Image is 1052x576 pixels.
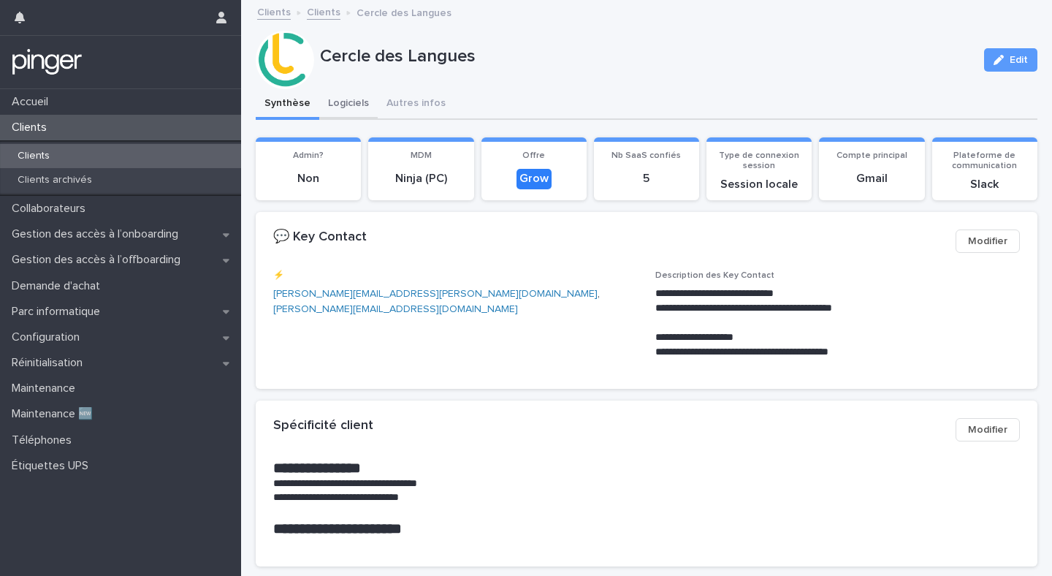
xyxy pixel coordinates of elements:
[264,172,352,186] p: Non
[6,95,60,109] p: Accueil
[12,48,83,77] img: mTgBEunGTSyRkCgitkcU
[715,178,803,192] p: Session locale
[941,178,1029,192] p: Slack
[319,89,378,120] button: Logiciels
[952,151,1017,170] span: Plateforme de communication
[320,46,972,67] p: Cercle des Langues
[6,330,91,344] p: Configuration
[411,151,432,160] span: MDM
[968,234,1007,249] span: Modifier
[968,422,1007,437] span: Modifier
[6,253,192,267] p: Gestion des accès à l’offboarding
[293,151,324,160] span: Admin?
[257,3,291,20] a: Clients
[273,289,598,299] a: [PERSON_NAME][EMAIL_ADDRESS][PERSON_NAME][DOMAIN_NAME]
[6,174,104,186] p: Clients archivés
[273,304,518,314] a: [PERSON_NAME][EMAIL_ADDRESS][DOMAIN_NAME]
[1010,55,1028,65] span: Edit
[6,382,87,395] p: Maintenance
[655,271,774,280] span: Description des Key Contact
[828,172,915,186] p: Gmail
[522,151,545,160] span: Offre
[6,305,112,319] p: Parc informatique
[956,230,1020,253] button: Modifier
[6,433,83,447] p: Téléphones
[307,3,340,20] a: Clients
[836,151,907,160] span: Compte principal
[377,172,465,186] p: Ninja (PC)
[6,279,112,293] p: Demande d'achat
[378,89,454,120] button: Autres infos
[6,150,61,162] p: Clients
[603,172,690,186] p: 5
[6,202,97,216] p: Collaborateurs
[517,169,552,189] div: Grow
[611,151,681,160] span: Nb SaaS confiés
[6,121,58,134] p: Clients
[256,89,319,120] button: Synthèse
[984,48,1037,72] button: Edit
[273,271,284,280] span: ⚡️
[956,418,1020,442] button: Modifier
[719,151,799,170] span: Type de connexion session
[357,4,451,20] p: Cercle des Langues
[273,418,373,434] h2: Spécificité client
[273,230,367,246] h2: 💬 Key Contact
[6,356,94,370] p: Réinitialisation
[6,459,100,473] p: Étiquettes UPS
[273,287,638,317] p: ,
[6,407,104,421] p: Maintenance 🆕
[6,227,190,241] p: Gestion des accès à l’onboarding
